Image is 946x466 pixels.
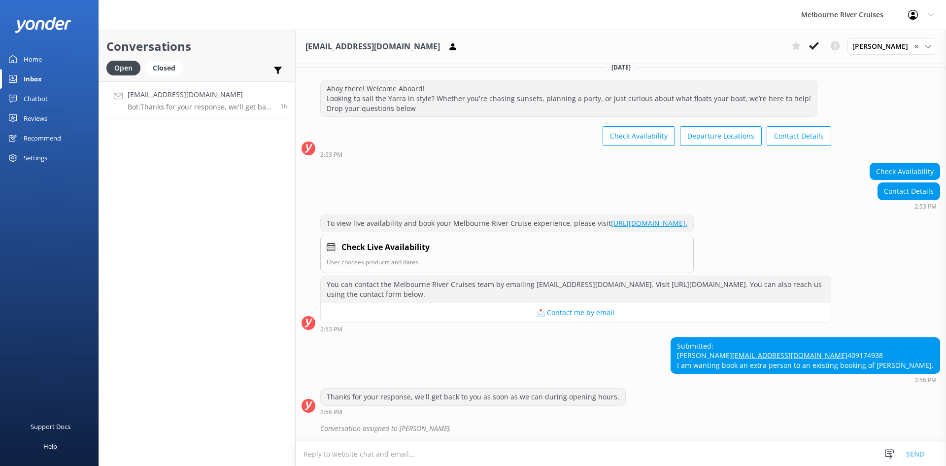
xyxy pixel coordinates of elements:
[852,41,914,52] span: [PERSON_NAME]
[106,62,145,73] a: Open
[128,89,273,100] h4: [EMAIL_ADDRESS][DOMAIN_NAME]
[320,408,626,415] div: Sep 18 2025 02:56pm (UTC +10:00) Australia/Sydney
[305,40,440,53] h3: [EMAIL_ADDRESS][DOMAIN_NAME]
[680,126,762,146] button: Departure Locations
[320,420,940,437] div: Conversation assigned to [PERSON_NAME].
[327,257,687,267] p: User chooses products and dates.
[99,81,295,118] a: [EMAIL_ADDRESS][DOMAIN_NAME]Bot:Thanks for your response, we'll get back to you as soon as we can...
[321,276,831,302] div: You can contact the Melbourne River Cruises team by emailing [EMAIL_ADDRESS][DOMAIN_NAME]. Visit ...
[320,152,342,158] strong: 2:53 PM
[31,417,70,436] div: Support Docs
[106,37,288,56] h2: Conversations
[302,420,940,437] div: 2025-09-18T05:22:32.234
[145,61,183,75] div: Closed
[24,49,42,69] div: Home
[24,148,47,168] div: Settings
[24,128,61,148] div: Recommend
[106,61,140,75] div: Open
[24,69,42,89] div: Inbox
[321,303,831,323] button: 📩 Contact me by email
[341,241,430,254] h4: Check Live Availability
[128,103,273,111] p: Bot: Thanks for your response, we'll get back to you as soon as we can during opening hours.
[15,17,71,33] img: yonder-white-logo.png
[43,436,57,456] div: Help
[606,63,637,72] span: [DATE]
[671,376,940,383] div: Sep 18 2025 02:56pm (UTC +10:00) Australia/Sydney
[320,151,831,158] div: Sep 18 2025 02:53pm (UTC +10:00) Australia/Sydney
[732,351,847,360] a: [EMAIL_ADDRESS][DOMAIN_NAME]
[280,102,288,110] span: Sep 18 2025 02:56pm (UTC +10:00) Australia/Sydney
[870,163,940,180] div: Check Availability
[24,89,48,108] div: Chatbot
[914,42,919,51] span: ✕
[320,409,342,415] strong: 2:56 PM
[321,389,625,405] div: Thanks for your response, we'll get back to you as soon as we can during opening hours.
[145,62,188,73] a: Closed
[847,38,936,54] div: Assign User
[878,183,940,200] div: Contact Details
[878,203,940,210] div: Sep 18 2025 02:53pm (UTC +10:00) Australia/Sydney
[603,126,675,146] button: Check Availability
[914,377,937,383] strong: 2:56 PM
[767,126,831,146] button: Contact Details
[611,218,687,228] a: [URL][DOMAIN_NAME].
[321,215,693,232] div: To view live availability and book your Melbourne River Cruise experience, please visit
[24,108,47,128] div: Reviews
[671,338,940,374] div: Submitted: [PERSON_NAME] 409174938 I am wanting book an extra person to an existing booking of [P...
[321,80,817,116] div: Ahoy there! Welcome Aboard! Looking to sail the Yarra in style? Whether you're chasing sunsets, p...
[914,204,937,210] strong: 2:53 PM
[320,325,831,332] div: Sep 18 2025 02:53pm (UTC +10:00) Australia/Sydney
[320,326,342,332] strong: 2:53 PM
